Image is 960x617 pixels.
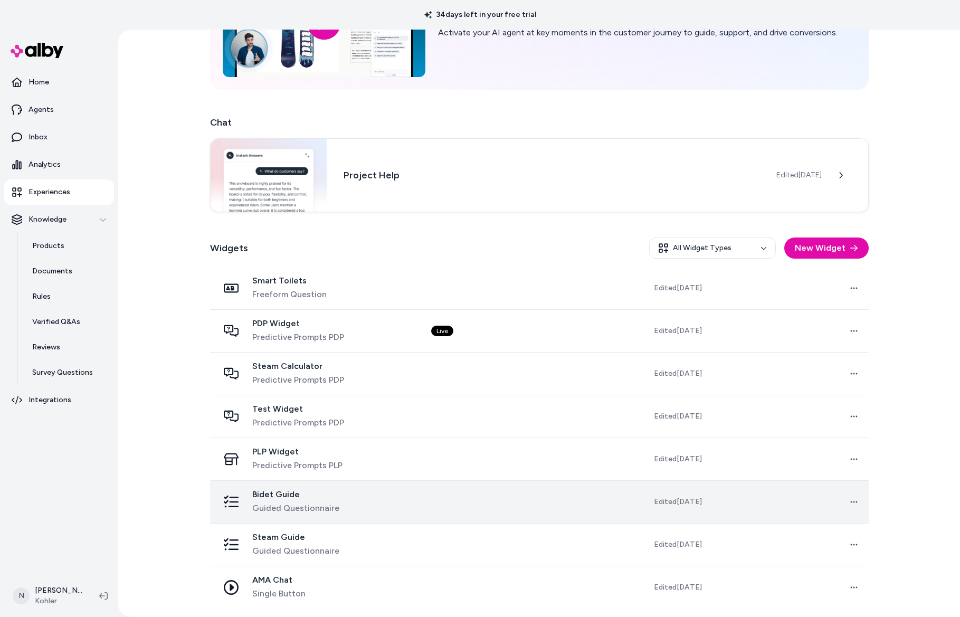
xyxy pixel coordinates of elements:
p: Verified Q&As [32,317,80,327]
span: Edited [DATE] [654,283,702,293]
p: Rules [32,291,51,302]
span: Edited [DATE] [776,170,822,181]
span: Edited [DATE] [654,539,702,550]
p: Survey Questions [32,367,93,378]
a: Home [4,70,114,95]
span: PLP Widget [252,447,343,457]
span: Freeform Question [252,288,327,301]
a: Agents [4,97,114,122]
p: Products [32,241,64,251]
p: [PERSON_NAME] [35,585,82,596]
p: Knowledge [28,214,66,225]
button: New Widget [784,238,869,259]
h2: Chat [210,115,869,130]
span: Steam Guide [252,532,339,543]
p: Agents [28,105,54,115]
span: PDP Widget [252,318,344,329]
div: Live [431,326,453,336]
a: Rules [22,284,114,309]
a: Experiences [4,179,114,205]
span: Test Widget [252,404,344,414]
span: Edited [DATE] [654,454,702,464]
span: Guided Questionnaire [252,502,339,515]
span: Predictive Prompts PDP [252,416,344,429]
a: Verified Q&As [22,309,114,335]
button: Knowledge [4,207,114,232]
span: Edited [DATE] [654,326,702,336]
p: Activate your AI agent at key moments in the customer journey to guide, support, and drive conver... [438,26,838,39]
a: Integrations [4,387,114,413]
h2: Widgets [210,241,248,255]
button: N[PERSON_NAME]Kohler [6,579,91,613]
span: Predictive Prompts PDP [252,331,344,344]
a: Chat widgetProject HelpEdited[DATE] [210,138,869,212]
span: Kohler [35,596,82,606]
button: All Widget Types [649,238,776,259]
span: N [13,587,30,604]
p: 34 days left in your free trial [418,10,543,20]
p: Analytics [28,159,61,170]
p: Home [28,77,49,88]
p: Inbox [28,132,47,143]
img: Chat widget [211,139,327,212]
span: Smart Toilets [252,276,327,286]
span: Bidet Guide [252,489,339,500]
span: Edited [DATE] [654,411,702,422]
a: Survey Questions [22,360,114,385]
a: Inbox [4,125,114,150]
span: Guided Questionnaire [252,545,339,557]
p: Integrations [28,395,71,405]
span: Predictive Prompts PDP [252,374,344,386]
span: Edited [DATE] [654,497,702,507]
span: AMA Chat [252,575,306,585]
a: Products [22,233,114,259]
a: Analytics [4,152,114,177]
p: Experiences [28,187,70,197]
span: Steam Calculator [252,361,344,372]
span: Predictive Prompts PLP [252,459,343,472]
span: Edited [DATE] [654,368,702,379]
img: alby Logo [11,43,63,58]
a: Documents [22,259,114,284]
a: Reviews [22,335,114,360]
h3: Project Help [344,168,759,183]
p: Documents [32,266,72,277]
span: Edited [DATE] [654,582,702,593]
span: Single Button [252,587,306,600]
p: Reviews [32,342,60,353]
